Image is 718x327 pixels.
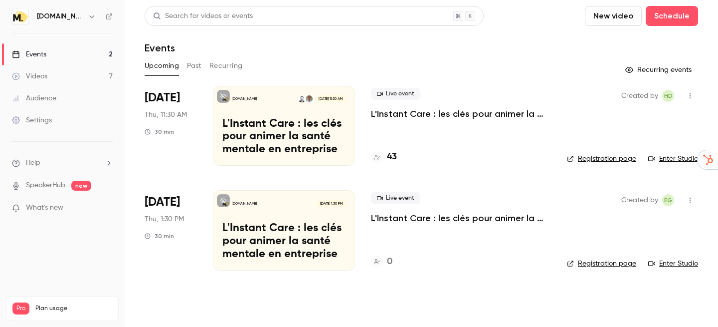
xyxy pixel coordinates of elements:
[662,194,674,206] span: Emile Garnier
[145,190,197,270] div: Nov 27 Thu, 1:30 PM (Europe/Paris)
[567,259,636,269] a: Registration page
[12,8,28,24] img: moka.care
[35,305,112,313] span: Plan usage
[648,154,698,164] a: Enter Studio
[26,180,65,191] a: SpeakerHub
[646,6,698,26] button: Schedule
[222,118,346,156] p: L'Instant Care : les clés pour animer la santé mentale en entreprise
[145,90,180,106] span: [DATE]
[12,115,52,125] div: Settings
[101,204,113,213] iframe: Noticeable Trigger
[187,58,201,74] button: Past
[567,154,636,164] a: Registration page
[12,71,47,81] div: Videos
[621,90,658,102] span: Created by
[71,181,91,191] span: new
[12,158,113,168] li: help-dropdown-opener
[371,212,551,224] a: L'Instant Care : les clés pour animer la santé mentale en entreprise
[664,90,673,102] span: HD
[371,255,392,269] a: 0
[209,58,243,74] button: Recurring
[662,90,674,102] span: Héloïse Delecroix
[664,194,672,206] span: EG
[222,222,346,261] p: L'Instant Care : les clés pour animer la santé mentale en entreprise
[145,232,174,240] div: 30 min
[145,128,174,136] div: 30 min
[145,214,184,224] span: Thu, 1:30 PM
[371,88,420,100] span: Live event
[232,96,257,101] p: [DOMAIN_NAME]
[387,150,397,164] h4: 43
[12,303,29,315] span: Pro
[232,201,257,206] p: [DOMAIN_NAME]
[145,42,175,54] h1: Events
[371,150,397,164] a: 43
[26,158,40,168] span: Help
[648,259,698,269] a: Enter Studio
[26,203,63,213] span: What's new
[371,192,420,204] span: Live event
[12,49,46,59] div: Events
[387,255,392,269] h4: 0
[371,108,551,120] a: L'Instant Care : les clés pour animer la santé mentale en entreprise
[12,93,56,103] div: Audience
[621,62,698,78] button: Recurring events
[315,95,345,102] span: [DATE] 11:30 AM
[213,86,355,166] a: L'Instant Care : les clés pour animer la santé mentale en entreprise[DOMAIN_NAME]Hugo ViguierEmil...
[145,194,180,210] span: [DATE]
[585,6,642,26] button: New video
[298,95,305,102] img: Emile Garnier
[213,190,355,270] a: L'Instant Care : les clés pour animer la santé mentale en entreprise[DOMAIN_NAME][DATE] 1:30 PML'...
[145,110,187,120] span: Thu, 11:30 AM
[317,200,345,207] span: [DATE] 1:30 PM
[145,86,197,166] div: Sep 18 Thu, 11:30 AM (Europe/Paris)
[621,194,658,206] span: Created by
[37,11,84,21] h6: [DOMAIN_NAME]
[306,95,313,102] img: Hugo Viguier
[153,11,253,21] div: Search for videos or events
[145,58,179,74] button: Upcoming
